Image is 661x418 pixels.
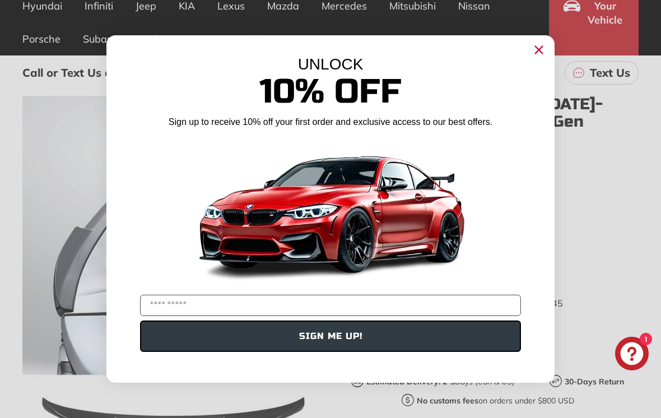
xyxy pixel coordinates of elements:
span: Sign up to receive 10% off your first order and exclusive access to our best offers. [169,117,492,127]
input: YOUR EMAIL [140,295,521,316]
span: 10% Off [259,71,402,112]
inbox-online-store-chat: Shopify online store chat [612,337,652,373]
button: Close dialog [530,41,548,59]
img: Banner showing BMW 4 Series Body kit [190,133,471,290]
button: SIGN ME UP! [140,321,521,352]
span: UNLOCK [298,55,364,73]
